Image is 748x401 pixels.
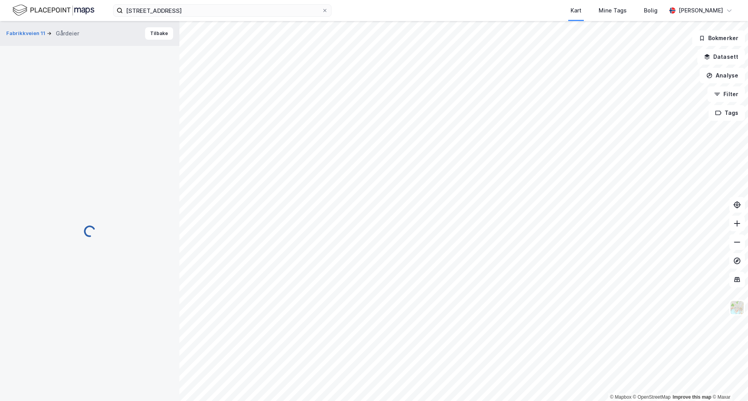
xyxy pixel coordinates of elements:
button: Filter [707,86,745,102]
input: Søk på adresse, matrikkel, gårdeiere, leietakere eller personer [123,5,322,16]
img: spinner.a6d8c91a73a9ac5275cf975e30b51cfb.svg [83,225,96,237]
iframe: Chat Widget [709,364,748,401]
a: Improve this map [673,394,711,400]
a: Mapbox [610,394,631,400]
div: Mine Tags [599,6,627,15]
div: Gårdeier [56,29,79,38]
img: Z [730,300,744,315]
div: Kart [571,6,581,15]
a: OpenStreetMap [633,394,671,400]
div: Bolig [644,6,658,15]
button: Tilbake [145,27,173,40]
div: [PERSON_NAME] [679,6,723,15]
div: Kontrollprogram for chat [709,364,748,401]
button: Analyse [700,68,745,83]
button: Bokmerker [692,30,745,46]
button: Datasett [697,49,745,65]
button: Fabrikkveien 11 [6,30,47,37]
button: Tags [709,105,745,121]
img: logo.f888ab2527a4732fd821a326f86c7f29.svg [12,4,94,17]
